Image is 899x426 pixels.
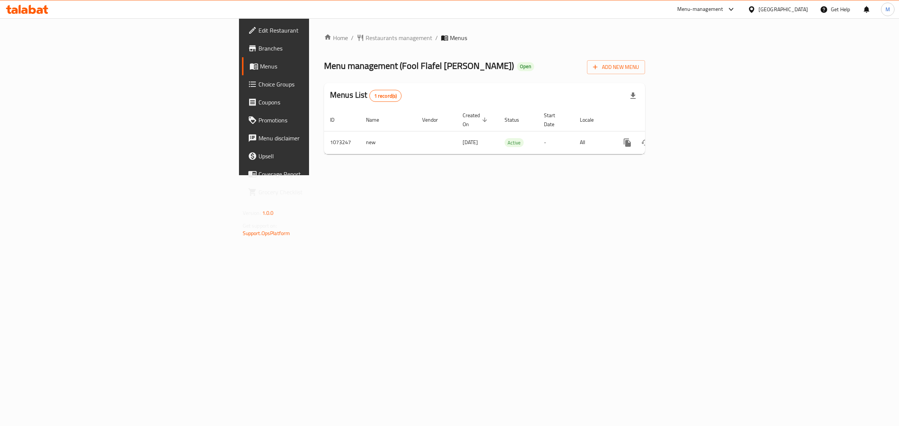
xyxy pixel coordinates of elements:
[258,170,383,179] span: Coverage Report
[618,134,636,152] button: more
[574,131,612,154] td: All
[759,5,808,13] div: [GEOGRAPHIC_DATA]
[258,188,383,197] span: Grocery Checklist
[243,221,277,231] span: Get support on:
[369,90,402,102] div: Total records count
[624,87,642,105] div: Export file
[450,33,467,42] span: Menus
[422,115,448,124] span: Vendor
[517,62,534,71] div: Open
[242,75,389,93] a: Choice Groups
[505,138,524,147] div: Active
[357,33,432,42] a: Restaurants management
[886,5,890,13] span: M
[242,21,389,39] a: Edit Restaurant
[242,39,389,57] a: Branches
[262,208,274,218] span: 1.0.0
[324,33,645,42] nav: breadcrumb
[505,139,524,147] span: Active
[505,115,529,124] span: Status
[258,116,383,125] span: Promotions
[242,111,389,129] a: Promotions
[330,89,402,102] h2: Menus List
[538,131,574,154] td: -
[258,44,383,53] span: Branches
[463,111,490,129] span: Created On
[370,92,402,100] span: 1 record(s)
[636,134,654,152] button: Change Status
[242,129,389,147] a: Menu disclaimer
[258,134,383,143] span: Menu disclaimer
[242,57,389,75] a: Menus
[517,63,534,70] span: Open
[330,115,344,124] span: ID
[587,60,645,74] button: Add New Menu
[260,62,383,71] span: Menus
[544,111,565,129] span: Start Date
[258,98,383,107] span: Coupons
[243,228,290,238] a: Support.OpsPlatform
[242,165,389,183] a: Coverage Report
[366,33,432,42] span: Restaurants management
[242,183,389,201] a: Grocery Checklist
[258,152,383,161] span: Upsell
[258,26,383,35] span: Edit Restaurant
[324,109,696,154] table: enhanced table
[258,80,383,89] span: Choice Groups
[580,115,603,124] span: Locale
[366,115,389,124] span: Name
[612,109,696,131] th: Actions
[677,5,723,14] div: Menu-management
[243,208,261,218] span: Version:
[593,63,639,72] span: Add New Menu
[463,137,478,147] span: [DATE]
[324,57,514,74] span: Menu management ( Fool Flafel [PERSON_NAME] )
[242,93,389,111] a: Coupons
[435,33,438,42] li: /
[242,147,389,165] a: Upsell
